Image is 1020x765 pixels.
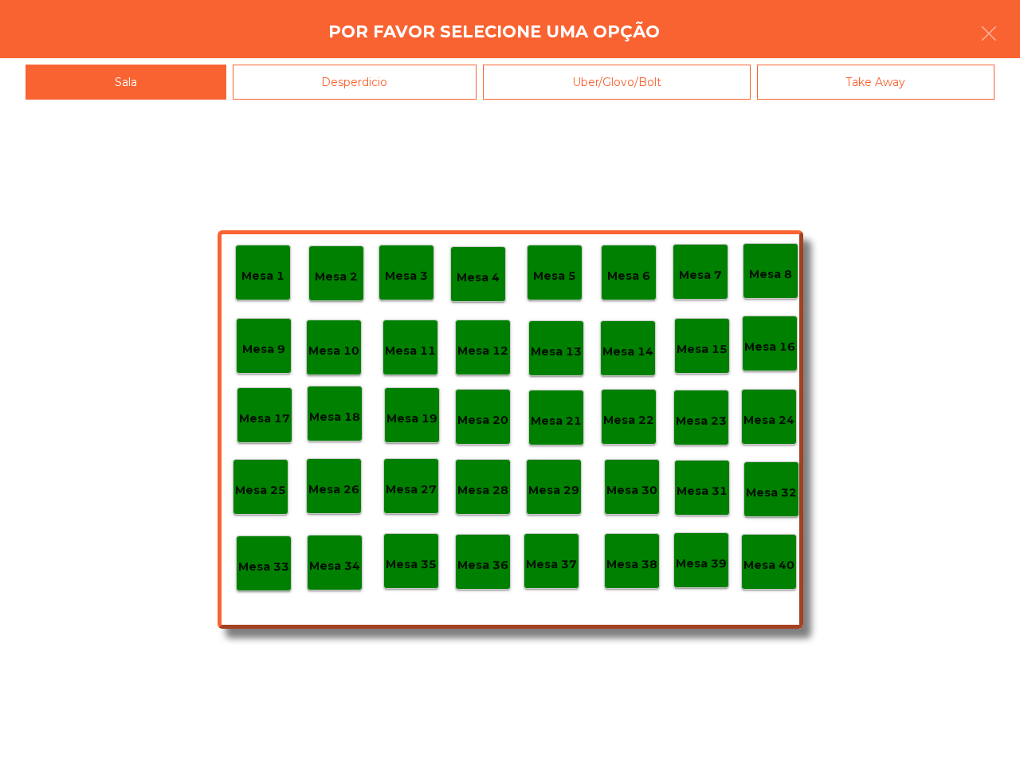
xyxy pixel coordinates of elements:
[676,555,727,573] p: Mesa 39
[315,268,358,286] p: Mesa 2
[606,555,657,574] p: Mesa 38
[386,481,437,499] p: Mesa 27
[483,65,751,100] div: Uber/Glovo/Bolt
[241,267,284,285] p: Mesa 1
[386,555,437,574] p: Mesa 35
[457,269,500,287] p: Mesa 4
[531,343,582,361] p: Mesa 13
[528,481,579,500] p: Mesa 29
[744,338,795,356] p: Mesa 16
[239,410,290,428] p: Mesa 17
[607,267,650,285] p: Mesa 6
[457,481,508,500] p: Mesa 28
[242,340,285,359] p: Mesa 9
[533,267,576,285] p: Mesa 5
[309,408,360,426] p: Mesa 18
[235,481,286,500] p: Mesa 25
[677,482,728,500] p: Mesa 31
[457,411,508,430] p: Mesa 20
[531,412,582,430] p: Mesa 21
[385,342,436,360] p: Mesa 11
[386,410,437,428] p: Mesa 19
[749,265,792,284] p: Mesa 8
[743,411,794,430] p: Mesa 24
[679,266,722,284] p: Mesa 7
[743,556,794,575] p: Mesa 40
[602,343,653,361] p: Mesa 14
[309,557,360,575] p: Mesa 34
[746,484,797,502] p: Mesa 32
[676,412,727,430] p: Mesa 23
[757,65,995,100] div: Take Away
[457,556,508,575] p: Mesa 36
[308,481,359,499] p: Mesa 26
[603,411,654,430] p: Mesa 22
[385,267,428,285] p: Mesa 3
[457,342,508,360] p: Mesa 12
[526,555,577,574] p: Mesa 37
[238,558,289,576] p: Mesa 33
[677,340,728,359] p: Mesa 15
[233,65,477,100] div: Desperdicio
[328,20,660,44] h4: Por favor selecione uma opção
[606,481,657,500] p: Mesa 30
[25,65,226,100] div: Sala
[308,342,359,360] p: Mesa 10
